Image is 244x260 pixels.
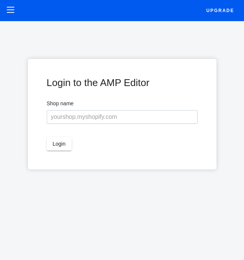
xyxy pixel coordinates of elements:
input: yourshop.myshopify.com [47,110,198,124]
label: Shop name [47,99,198,108]
span: Upgrade [206,4,234,17]
h1: Login to the AMP Editor [47,78,198,88]
span: Login [53,141,66,147]
button: Upgrade [200,4,240,18]
button: Login [47,137,72,151]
